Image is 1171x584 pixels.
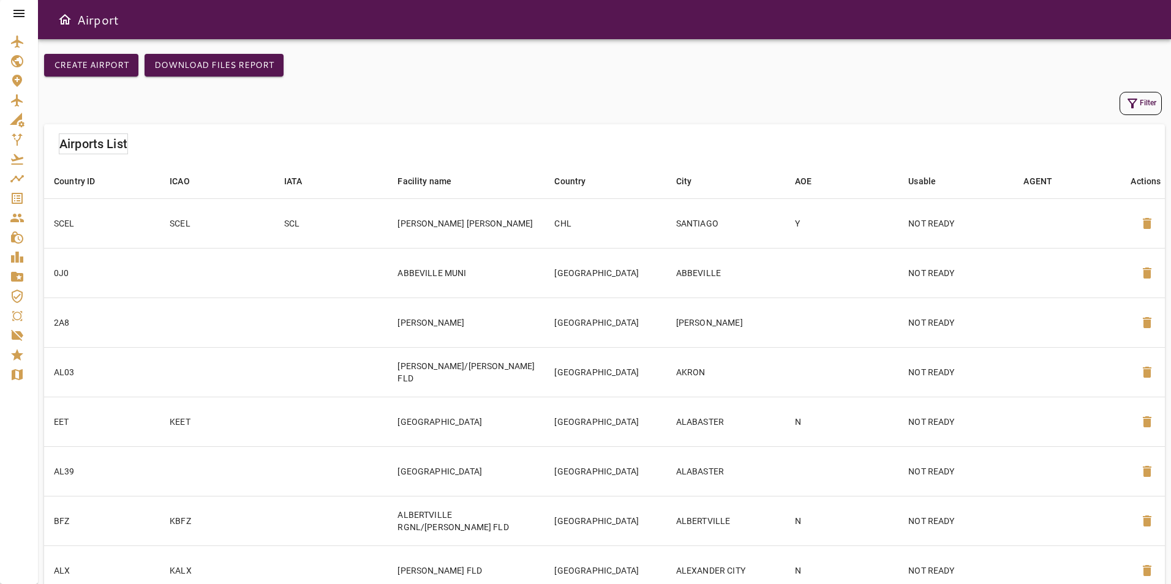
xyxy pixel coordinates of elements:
[908,174,936,189] div: Usable
[908,465,1004,477] p: NOT READY
[44,446,160,496] td: AL39
[1140,464,1154,479] span: delete
[59,134,127,154] h6: Airports List
[388,248,544,298] td: ABBEVILLE MUNI
[1023,174,1052,189] div: AGENT
[554,174,601,189] span: Country
[908,217,1004,230] p: NOT READY
[544,347,666,397] td: [GEOGRAPHIC_DATA]
[785,198,899,248] td: Y
[1140,315,1154,330] span: delete
[1132,258,1162,288] button: Delete Airport
[666,198,785,248] td: SANTIAGO
[666,298,785,347] td: [PERSON_NAME]
[554,174,585,189] div: Country
[1140,563,1154,578] span: delete
[1140,514,1154,528] span: delete
[388,446,544,496] td: [GEOGRAPHIC_DATA]
[544,298,666,347] td: [GEOGRAPHIC_DATA]
[388,298,544,347] td: [PERSON_NAME]
[908,316,1004,329] p: NOT READY
[1132,209,1162,238] button: Delete Airport
[908,366,1004,378] p: NOT READY
[676,174,708,189] span: City
[908,174,952,189] span: Usable
[544,397,666,446] td: [GEOGRAPHIC_DATA]
[1132,308,1162,337] button: Delete Airport
[1140,414,1154,429] span: delete
[44,496,160,545] td: BFZ
[544,198,666,248] td: CHL
[1132,457,1162,486] button: Delete Airport
[666,248,785,298] td: ABBEVILLE
[274,198,388,248] td: SCL
[666,496,785,545] td: ALBERTVILLE
[1140,266,1154,280] span: delete
[785,496,899,545] td: N
[1140,216,1154,231] span: delete
[54,174,111,189] span: Country ID
[908,515,1004,527] p: NOT READY
[908,267,1004,279] p: NOT READY
[44,397,160,446] td: EET
[170,174,190,189] div: ICAO
[53,7,77,32] button: Open drawer
[397,174,451,189] div: Facility name
[44,298,160,347] td: 2A8
[1140,365,1154,380] span: delete
[908,416,1004,428] p: NOT READY
[1132,506,1162,536] button: Delete Airport
[388,347,544,397] td: [PERSON_NAME]/[PERSON_NAME] FLD
[785,397,899,446] td: N
[44,248,160,298] td: 0J0
[1023,174,1068,189] span: AGENT
[284,174,318,189] span: IATA
[388,397,544,446] td: [GEOGRAPHIC_DATA]
[544,248,666,298] td: [GEOGRAPHIC_DATA]
[666,397,785,446] td: ALABASTER
[1132,407,1162,436] button: Delete Airport
[388,496,544,545] td: ALBERTVILLE RGNL/[PERSON_NAME] FLD
[170,174,206,189] span: ICAO
[795,174,811,189] div: AOE
[1132,358,1162,387] button: Delete Airport
[284,174,303,189] div: IATA
[397,174,467,189] span: Facility name
[544,446,666,496] td: [GEOGRAPHIC_DATA]
[666,446,785,496] td: ALABASTER
[388,198,544,248] td: [PERSON_NAME] [PERSON_NAME]
[1120,92,1162,115] button: Filter
[160,397,274,446] td: KEET
[908,564,1004,577] p: NOT READY
[544,496,666,545] td: [GEOGRAPHIC_DATA]
[54,174,96,189] div: Country ID
[160,496,274,545] td: KBFZ
[795,174,827,189] span: AOE
[160,198,274,248] td: SCEL
[666,347,785,397] td: AKRON
[44,198,160,248] td: SCEL
[44,54,138,77] button: Create airport
[44,347,160,397] td: AL03
[676,174,692,189] div: City
[145,54,284,77] button: Download Files Report
[77,10,119,29] h6: Airport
